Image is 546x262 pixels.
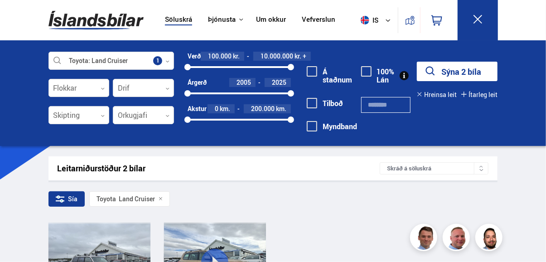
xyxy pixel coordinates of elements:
span: km. [220,105,230,112]
span: km. [276,105,286,112]
img: G0Ugv5HjCgRt.svg [48,5,144,35]
span: kr. [233,53,240,60]
button: Þjónusta [208,15,236,24]
button: Ítarleg leit [461,91,498,98]
span: is [357,16,380,24]
img: svg+xml;base64,PHN2ZyB4bWxucz0iaHR0cDovL3d3dy53My5vcmcvMjAwMC9zdmciIHdpZHRoPSI1MTIiIGhlaWdodD0iNT... [361,16,369,24]
button: Sýna 2 bíla [417,62,498,81]
img: FbJEzSuNWCJXmdc-.webp [411,225,439,252]
div: Leitarniðurstöður 2 bílar [58,164,380,173]
div: Sía [48,191,85,207]
label: Tilboð [307,99,343,107]
button: is [357,7,398,34]
span: 200.000 [251,104,275,113]
span: 10.000.000 [261,52,293,60]
span: 0 [215,104,218,113]
label: Myndband [307,122,357,131]
span: 2005 [237,78,251,87]
div: Toyota [97,195,116,203]
div: Verð [188,53,201,60]
label: 100% Lán [361,68,395,84]
button: Open LiveChat chat widget [7,4,34,31]
div: Akstur [188,105,207,112]
img: siFngHWaQ9KaOqBr.png [444,225,471,252]
span: 100.000 [208,52,232,60]
label: Á staðnum [307,68,352,84]
div: Skráð á söluskrá [380,162,488,175]
a: Söluskrá [165,15,192,25]
a: Vefverslun [302,15,335,25]
div: Árgerð [188,79,207,86]
span: 2025 [272,78,286,87]
span: Land Cruiser [97,195,155,203]
a: Um okkur [256,15,286,25]
button: Hreinsa leit [417,91,457,98]
img: nhp88E3Fdnt1Opn2.png [477,225,504,252]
